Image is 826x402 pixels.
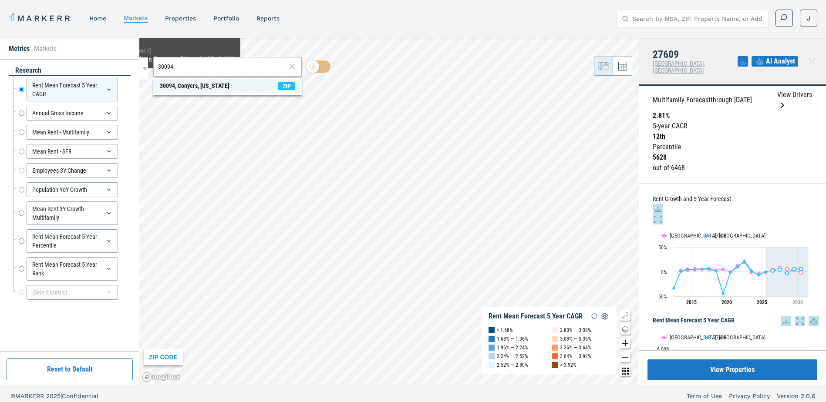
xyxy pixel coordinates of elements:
[7,358,133,380] button: Reset to Default
[560,352,591,361] div: 3.64% — 3.92%
[752,56,798,67] button: AI Analyst
[786,271,789,275] path: Wednesday, 28 Jun, 20:00, -2.99. 27609.
[800,10,817,27] button: J
[777,392,816,400] a: Version 2.0.6
[27,182,118,197] div: Population YoY Growth
[771,269,775,272] path: Sunday, 28 Jun, 20:00, 2.23. 27609.
[715,269,718,272] path: Thursday, 28 Jun, 20:00, 2.37. 27609.
[632,10,763,27] input: Search by MSA, ZIP, Property Name, or Address
[256,15,280,22] a: reports
[497,352,528,361] div: 2.24% — 2.52%
[653,224,813,312] svg: Interactive chart
[218,55,235,64] b: 2.93%
[705,334,727,341] button: Show 27609
[34,44,57,54] li: Markets
[686,299,697,305] tspan: 2015
[144,349,183,365] div: ZIP CODE
[743,259,746,263] path: Tuesday, 28 Jun, 20:00, 21.49. 27609.
[158,62,286,71] input: Search by MSA or ZIP Code
[653,316,819,326] h5: Rent Mean Forecast 5 Year CAGR
[213,15,239,22] a: Portfolio
[657,346,670,352] text: 6.00%
[560,361,577,369] div: > 3.92%
[27,144,118,159] div: Mean Rent - SFR
[757,273,761,277] path: Friday, 28 Jun, 20:00, -6.92. 27609.
[653,224,819,312] div: Rent Growth and 5-Year Forecast. Highcharts interactive chart.
[701,267,704,271] path: Tuesday, 28 Jun, 20:00, 5.48. 27609.
[560,343,591,352] div: 3.36% — 3.64%
[497,343,528,352] div: 1.96% — 2.24%
[497,335,528,343] div: 1.68% — 1.96%
[142,372,180,382] a: Mapbox logo
[10,392,15,399] span: ©
[9,66,131,76] div: research
[661,269,667,275] text: 0%
[661,334,695,341] button: Show Raleigh, NC
[750,269,753,272] path: Wednesday, 28 Jun, 20:00, 2.07. 27609.
[27,257,118,281] div: Rent Mean Forecast 5 Year Rank
[711,96,752,104] span: through [DATE]
[27,163,118,178] div: Employees 3Y Change
[9,12,72,24] a: MARKERR
[653,163,812,173] p: out of 6468
[653,153,667,161] strong: 5628
[653,111,670,120] strong: 2.81%
[729,271,732,274] path: Sunday, 28 Jun, 20:00, -1.04. 27609.
[121,47,235,54] div: As of : [DATE]
[799,267,803,271] path: Friday, 28 Jun, 20:00, 5.85. 27609.
[620,310,630,321] button: Show/Hide Legend Map Button
[653,194,819,224] h5: Rent Growth and 5-Year Forecast
[766,56,795,67] span: AI Analyst
[653,121,812,131] p: 5-year CAGR
[153,79,302,93] span: Search Bar Suggestion Item: 30094, Conyers, Georgia
[620,324,630,335] button: Change style map button
[764,270,768,274] path: Saturday, 28 Jun, 20:00, -0.26. 27609.
[647,359,817,380] button: View Properties
[658,245,667,251] text: 50%
[165,15,196,22] a: properties
[489,312,583,321] div: Rent Mean Forecast 5 Year CAGR
[89,15,106,22] a: home
[121,40,235,65] div: Map Tooltip Content
[560,335,591,343] div: 3.08% — 3.36%
[721,292,725,295] path: Friday, 28 Jun, 20:00, -45.09. 27609.
[679,270,683,273] path: Friday, 28 Jun, 20:00, 0.18. 27609.
[160,81,229,90] div: 30094, Conyers, [US_STATE]
[620,338,630,348] button: Zoom in map button
[560,326,591,335] div: 2.80% — 3.08%
[124,14,148,21] a: markets
[777,90,812,111] a: View Drivers
[27,125,118,140] div: Mean Rent - Multifamily
[620,366,630,376] button: Other options map button
[736,265,739,269] path: Monday, 28 Jun, 20:00, 9.06. 27609.
[672,286,676,290] path: Thursday, 28 Jun, 20:00, -33.56. 27609.
[807,14,810,23] span: J
[589,311,600,322] img: Reload Legend
[708,267,711,270] path: Wednesday, 28 Jun, 20:00, 6.57. 27609.
[497,361,528,369] div: 2.52% — 2.80%
[46,392,62,399] span: 2025 |
[653,142,812,152] p: Percentile
[771,267,803,275] g: 27609, line 4 of 4 with 5 data points.
[27,106,118,121] div: Annual Gross Income
[278,82,295,90] span: ZIP
[686,267,690,271] path: Saturday, 28 Jun, 20:00, 5.52. 27609.
[620,352,630,362] button: Zoom out map button
[757,299,767,305] tspan: 2025
[661,232,695,239] button: Show Raleigh, NC
[653,132,665,141] strong: 12th
[687,392,722,400] a: Term of Use
[600,311,610,322] img: Settings
[729,392,770,400] a: Privacy Policy
[121,40,235,47] div: 27705
[653,95,752,105] p: Multifamily Forecast
[27,78,118,101] div: Rent Mean Forecast 5 Year CAGR
[27,285,118,300] div: (Select Metric)
[721,268,725,271] path: Friday, 28 Jun, 20:00, 4.55. Raleigh, NC.
[9,44,30,54] li: Metrics
[27,201,118,225] div: Mean Rent 3Y Growth - Multifamily
[721,299,732,305] tspan: 2020
[792,268,796,271] path: Thursday, 28 Jun, 20:00, 5.21. 27609.
[139,38,639,385] canvas: Map
[799,271,803,274] path: Friday, 28 Jun, 20:00, -1.5. Raleigh, NC.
